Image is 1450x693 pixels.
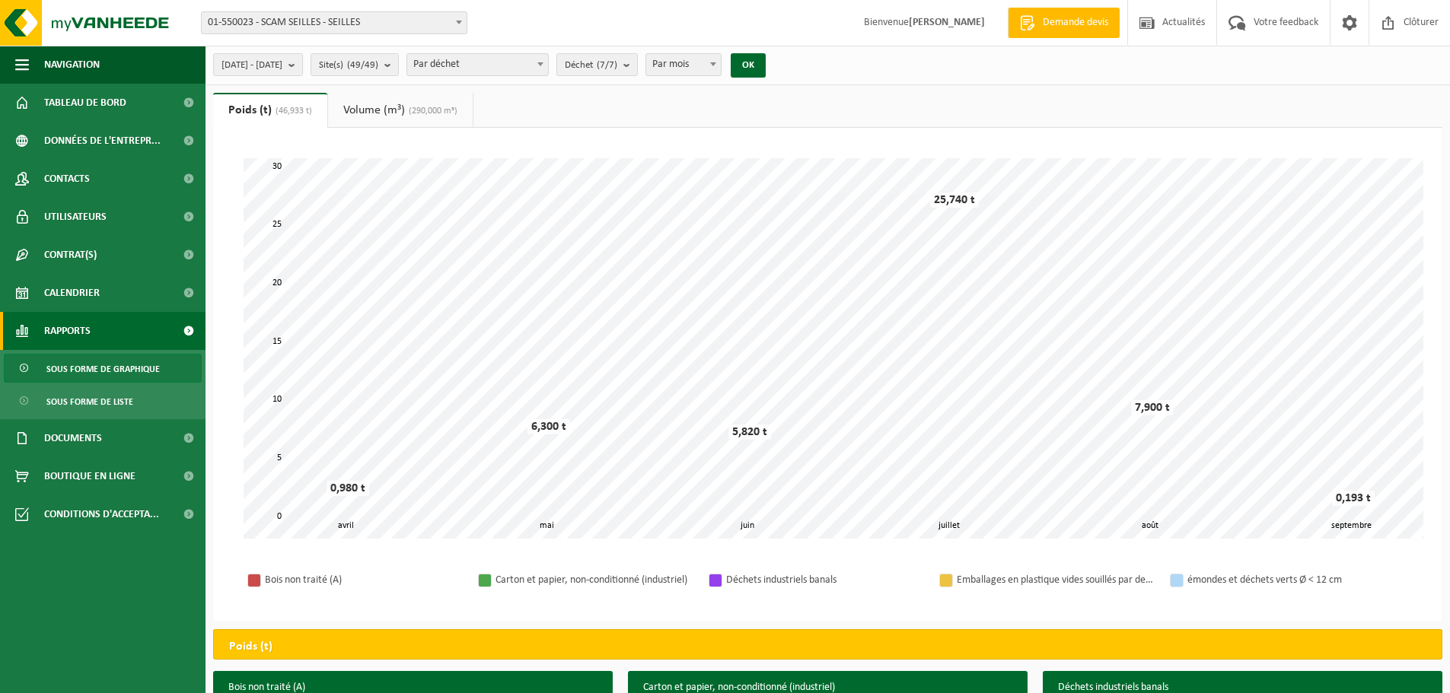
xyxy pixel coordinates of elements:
[44,160,90,198] span: Contacts
[44,198,107,236] span: Utilisateurs
[731,53,766,78] button: OK
[1131,400,1174,415] div: 7,900 t
[272,106,312,116] span: (46,933 t)
[221,54,282,77] span: [DATE] - [DATE]
[646,54,721,75] span: Par mois
[597,60,617,70] count: (7/7)
[726,571,924,590] div: Déchets industriels banals
[527,419,570,434] div: 6,300 t
[46,387,133,416] span: Sous forme de liste
[265,571,463,590] div: Bois non traité (A)
[1039,15,1112,30] span: Demande devis
[44,46,100,84] span: Navigation
[44,236,97,274] span: Contrat(s)
[328,93,473,128] a: Volume (m³)
[319,54,378,77] span: Site(s)
[728,424,771,440] div: 5,820 t
[4,386,202,415] a: Sous forme de liste
[930,192,979,208] div: 25,740 t
[957,571,1155,590] div: Emballages en plastique vides souillés par des substances dangereuses
[44,84,126,122] span: Tableau de bord
[46,354,160,383] span: Sous forme de graphique
[4,354,202,383] a: Sous forme de graphique
[213,93,327,128] a: Poids (t)
[565,54,617,77] span: Déchet
[202,12,467,33] span: 01-550023 - SCAM SEILLES - SEILLES
[1332,491,1375,506] div: 0,193 t
[556,53,638,76] button: Déchet(7/7)
[213,53,303,76] button: [DATE] - [DATE]
[44,495,159,533] span: Conditions d'accepta...
[407,54,548,75] span: Par déchet
[909,17,985,28] strong: [PERSON_NAME]
[44,122,161,160] span: Données de l'entrepr...
[201,11,467,34] span: 01-550023 - SCAM SEILLES - SEILLES
[214,630,288,663] h2: Poids (t)
[406,53,549,76] span: Par déchet
[347,60,378,70] count: (49/49)
[327,481,369,496] div: 0,980 t
[44,419,102,457] span: Documents
[44,274,100,312] span: Calendrier
[496,571,693,590] div: Carton et papier, non-conditionné (industriel)
[44,457,135,495] span: Boutique en ligne
[405,106,457,116] span: (290,000 m³)
[311,53,399,76] button: Site(s)(49/49)
[1187,571,1385,590] div: émondes et déchets verts Ø < 12 cm
[645,53,722,76] span: Par mois
[1008,8,1120,38] a: Demande devis
[44,312,91,350] span: Rapports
